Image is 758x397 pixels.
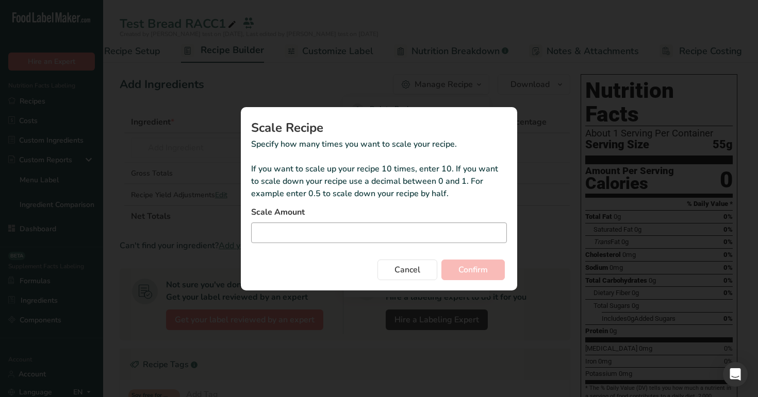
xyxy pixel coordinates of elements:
[251,206,305,218] span: Scale Amount
[441,260,505,280] button: Confirm
[377,260,437,280] button: Cancel
[394,264,420,276] span: Cancel
[723,362,748,387] div: Open Intercom Messenger
[458,264,488,276] span: Confirm
[251,138,507,200] p: Specify how many times you want to scale your recipe. If you want to scale up your recipe 10 time...
[251,122,507,134] h1: Scale Recipe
